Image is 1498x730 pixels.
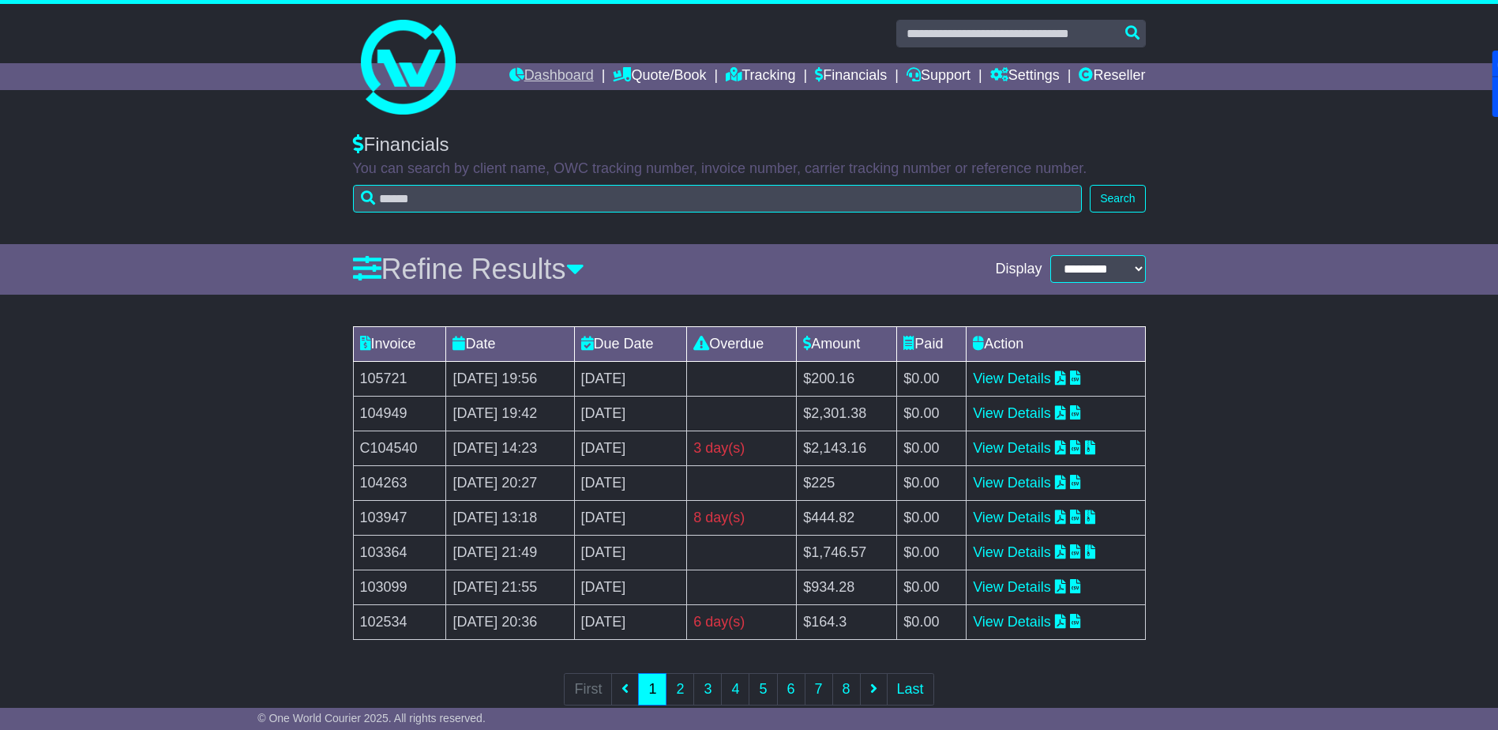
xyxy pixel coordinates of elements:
td: Action [967,326,1145,361]
td: 103947 [353,500,446,535]
td: $225 [797,465,897,500]
td: $2,301.38 [797,396,897,431]
td: [DATE] 20:36 [446,604,574,639]
a: 4 [721,673,749,706]
td: [DATE] [574,361,687,396]
a: Financials [815,63,887,90]
a: View Details [973,510,1051,525]
td: $1,746.57 [797,535,897,570]
a: 5 [749,673,777,706]
td: $0.00 [897,500,967,535]
a: View Details [973,475,1051,491]
div: 3 day(s) [693,438,790,459]
td: [DATE] [574,570,687,604]
td: Overdue [687,326,797,361]
td: C104540 [353,431,446,465]
td: 105721 [353,361,446,396]
a: Refine Results [353,253,584,285]
div: 6 day(s) [693,611,790,633]
td: $200.16 [797,361,897,396]
a: Quote/Book [613,63,706,90]
a: 8 [832,673,861,706]
td: [DATE] 13:18 [446,500,574,535]
td: 102534 [353,604,446,639]
a: Settings [990,63,1060,90]
td: $164.3 [797,604,897,639]
td: Paid [897,326,967,361]
td: [DATE] [574,465,687,500]
a: View Details [973,440,1051,456]
a: View Details [973,614,1051,630]
div: 8 day(s) [693,507,790,529]
a: Reseller [1079,63,1145,90]
td: [DATE] [574,500,687,535]
td: Date [446,326,574,361]
td: $0.00 [897,535,967,570]
td: $0.00 [897,465,967,500]
td: $444.82 [797,500,897,535]
td: 104263 [353,465,446,500]
span: Display [995,261,1042,278]
span: © One World Courier 2025. All rights reserved. [257,712,486,724]
td: [DATE] 14:23 [446,431,574,465]
td: 103099 [353,570,446,604]
a: View Details [973,371,1051,386]
a: View Details [973,405,1051,421]
td: $0.00 [897,396,967,431]
td: [DATE] 19:56 [446,361,574,396]
td: $0.00 [897,604,967,639]
p: You can search by client name, OWC tracking number, invoice number, carrier tracking number or re... [353,160,1146,178]
td: [DATE] 19:42 [446,396,574,431]
a: Dashboard [509,63,594,90]
td: [DATE] [574,604,687,639]
td: $2,143.16 [797,431,897,465]
td: $0.00 [897,431,967,465]
td: Due Date [574,326,687,361]
td: Invoice [353,326,446,361]
td: [DATE] 21:55 [446,570,574,604]
a: View Details [973,544,1051,560]
button: Search [1090,185,1145,213]
a: 6 [777,673,805,706]
td: [DATE] [574,396,687,431]
td: [DATE] [574,535,687,570]
a: 2 [666,673,694,706]
a: Last [887,673,934,706]
td: [DATE] 21:49 [446,535,574,570]
td: 104949 [353,396,446,431]
td: 103364 [353,535,446,570]
a: Tracking [726,63,795,90]
td: [DATE] 20:27 [446,465,574,500]
td: $934.28 [797,570,897,604]
td: Amount [797,326,897,361]
a: View Details [973,579,1051,595]
a: 7 [805,673,833,706]
div: Financials [353,134,1146,156]
td: $0.00 [897,361,967,396]
a: 1 [638,673,666,706]
a: Support [907,63,971,90]
td: [DATE] [574,431,687,465]
td: $0.00 [897,570,967,604]
a: 3 [693,673,722,706]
